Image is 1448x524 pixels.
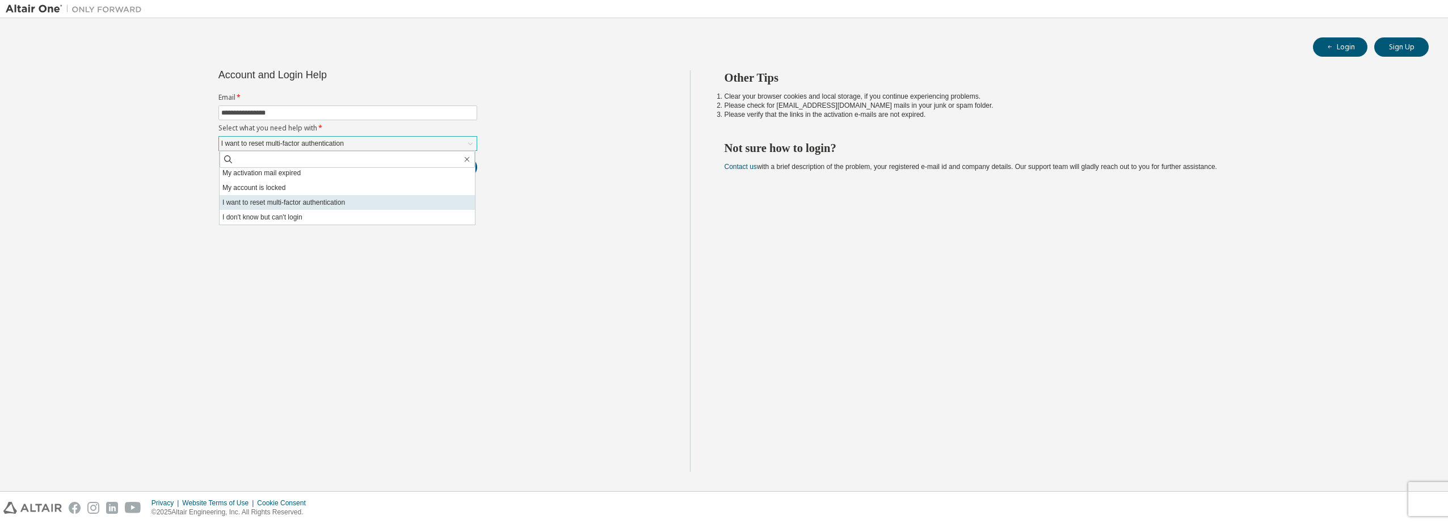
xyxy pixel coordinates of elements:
img: facebook.svg [69,502,81,514]
img: youtube.svg [125,502,141,514]
div: Cookie Consent [257,498,312,508]
span: with a brief description of the problem, your registered e-mail id and company details. Our suppo... [725,163,1217,171]
p: © 2025 Altair Engineering, Inc. All Rights Reserved. [151,508,313,517]
img: linkedin.svg [106,502,118,514]
label: Select what you need help with [218,124,477,133]
li: Please verify that the links in the activation e-mails are not expired. [725,110,1409,119]
div: I want to reset multi-factor authentication [219,137,477,150]
div: Privacy [151,498,182,508]
a: Contact us [725,163,757,171]
label: Email [218,93,477,102]
button: Login [1313,37,1367,57]
h2: Other Tips [725,70,1409,85]
h2: Not sure how to login? [725,141,1409,155]
div: Account and Login Help [218,70,426,79]
img: Altair One [6,3,148,15]
button: Sign Up [1374,37,1429,57]
li: My activation mail expired [220,166,475,180]
div: Website Terms of Use [182,498,257,508]
li: Clear your browser cookies and local storage, if you continue experiencing problems. [725,92,1409,101]
img: instagram.svg [87,502,99,514]
li: Please check for [EMAIL_ADDRESS][DOMAIN_NAME] mails in your junk or spam folder. [725,101,1409,110]
img: altair_logo.svg [3,502,62,514]
div: I want to reset multi-factor authentication [220,137,346,150]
